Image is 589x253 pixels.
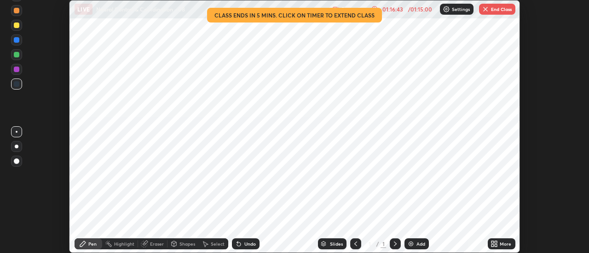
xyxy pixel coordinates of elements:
div: Pen [88,242,97,246]
div: / [376,241,379,247]
div: 01:16:43 [380,6,406,12]
p: LIVE [77,6,90,13]
div: More [500,242,511,246]
div: Shapes [179,242,195,246]
p: Settings [452,7,470,11]
div: 1 [365,241,374,247]
img: class-settings-icons [443,6,450,13]
div: / 01:15:00 [406,6,434,12]
img: recording.375f2c34.svg [332,6,340,13]
p: Recording [341,6,367,13]
div: 1 [381,240,386,248]
div: Undo [244,242,256,246]
img: end-class-cross [482,6,489,13]
div: Add [416,242,425,246]
button: End Class [479,4,515,15]
p: Neural Control & Coordination - 08 [96,6,185,13]
div: Slides [330,242,343,246]
div: Select [211,242,225,246]
img: add-slide-button [407,240,415,247]
div: Highlight [114,242,134,246]
div: Eraser [150,242,164,246]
